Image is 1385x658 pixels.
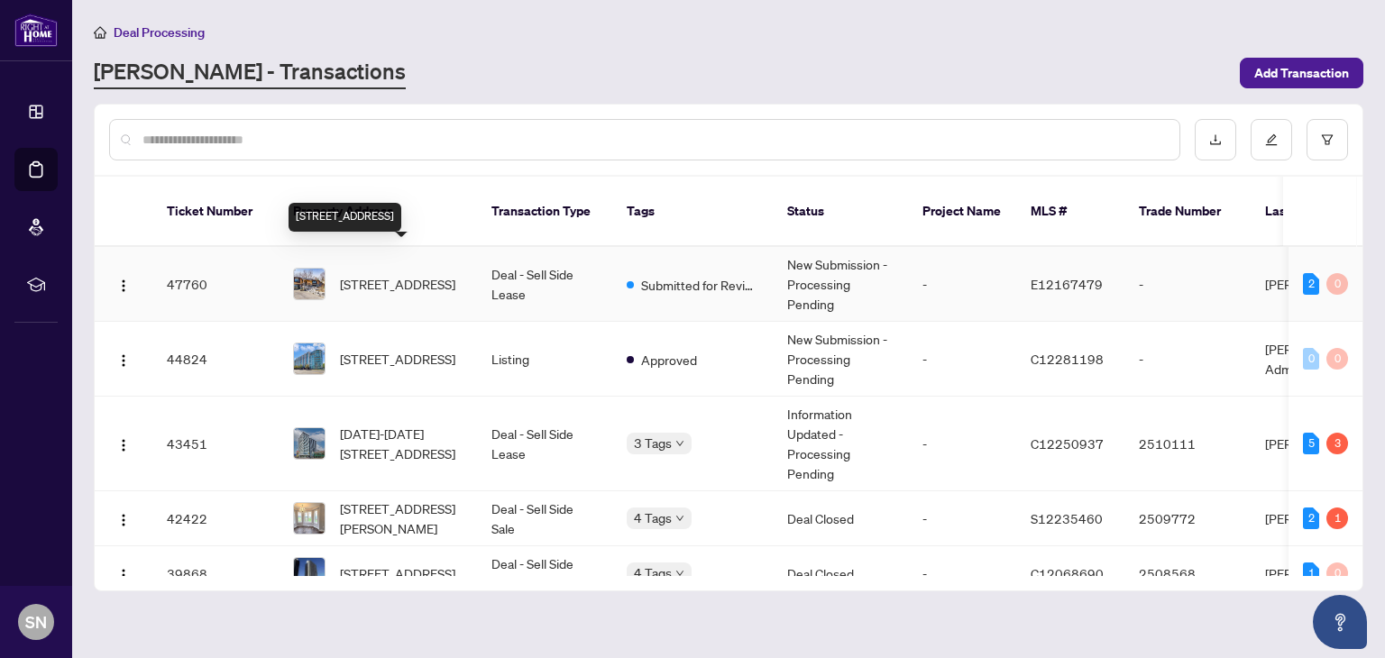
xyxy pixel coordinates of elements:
td: 2509772 [1124,491,1251,546]
td: Deal - Sell Side Lease [477,397,612,491]
button: Open asap [1313,595,1367,649]
td: - [908,322,1016,397]
td: - [908,397,1016,491]
span: down [675,514,684,523]
td: 2510111 [1124,397,1251,491]
img: Logo [116,353,131,368]
img: logo [14,14,58,47]
span: SN [25,609,47,635]
span: 4 Tags [634,562,672,583]
img: Logo [116,568,131,582]
div: 1 [1326,507,1348,529]
td: - [1124,322,1251,397]
td: Deal Closed [773,491,908,546]
span: down [675,439,684,448]
span: [STREET_ADDRESS] [340,563,455,583]
th: Trade Number [1124,177,1251,247]
span: 3 Tags [634,433,672,453]
td: 44824 [152,322,279,397]
td: - [908,491,1016,546]
th: Status [773,177,908,247]
button: Logo [109,429,138,458]
th: Property Address [279,177,477,247]
button: Logo [109,504,138,533]
td: Listing [477,322,612,397]
td: 39868 [152,546,279,601]
button: edit [1251,119,1292,160]
span: Submitted for Review [641,275,758,295]
span: C12281198 [1031,351,1104,367]
div: 0 [1326,562,1348,584]
span: [STREET_ADDRESS] [340,274,455,294]
th: MLS # [1016,177,1124,247]
button: filter [1307,119,1348,160]
img: Logo [116,438,131,452]
a: [PERSON_NAME] - Transactions [94,57,406,89]
div: 1 [1303,562,1319,584]
div: [STREET_ADDRESS] [289,203,401,232]
span: 4 Tags [634,507,672,528]
td: 2508568 [1124,546,1251,601]
img: thumbnail-img [294,558,325,589]
div: 2 [1303,273,1319,295]
td: Deal - Sell Side Sale [477,491,612,546]
span: S12235460 [1031,510,1103,526]
span: download [1209,133,1222,146]
img: thumbnail-img [294,343,325,374]
button: Logo [109,344,138,373]
img: Logo [116,279,131,293]
td: 42422 [152,491,279,546]
span: C12250937 [1031,435,1104,452]
td: 47760 [152,247,279,322]
img: thumbnail-img [294,269,325,299]
td: Information Updated - Processing Pending [773,397,908,491]
td: - [908,546,1016,601]
td: - [908,247,1016,322]
span: [STREET_ADDRESS] [340,349,455,369]
img: thumbnail-img [294,428,325,459]
button: download [1195,119,1236,160]
button: Logo [109,270,138,298]
td: New Submission - Processing Pending [773,322,908,397]
img: thumbnail-img [294,503,325,534]
div: 0 [1326,273,1348,295]
span: home [94,26,106,39]
span: Add Transaction [1254,59,1349,87]
img: Logo [116,513,131,527]
span: C12068690 [1031,565,1104,581]
th: Project Name [908,177,1016,247]
td: Deal Closed [773,546,908,601]
div: 0 [1303,348,1319,370]
span: E12167479 [1031,276,1103,292]
span: filter [1321,133,1334,146]
span: [DATE]-[DATE][STREET_ADDRESS] [340,424,463,463]
div: 0 [1326,348,1348,370]
td: New Submission - Processing Pending [773,247,908,322]
td: Deal - Sell Side Lease [477,546,612,601]
div: 2 [1303,507,1319,529]
td: 43451 [152,397,279,491]
span: Approved [641,350,697,370]
div: 3 [1326,433,1348,454]
th: Transaction Type [477,177,612,247]
td: Deal - Sell Side Lease [477,247,612,322]
th: Ticket Number [152,177,279,247]
td: - [1124,247,1251,322]
th: Tags [612,177,773,247]
span: [STREET_ADDRESS][PERSON_NAME] [340,498,463,538]
button: Add Transaction [1240,58,1363,88]
button: Logo [109,559,138,588]
span: edit [1265,133,1278,146]
div: 5 [1303,433,1319,454]
span: Deal Processing [114,24,205,41]
span: down [675,569,684,578]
